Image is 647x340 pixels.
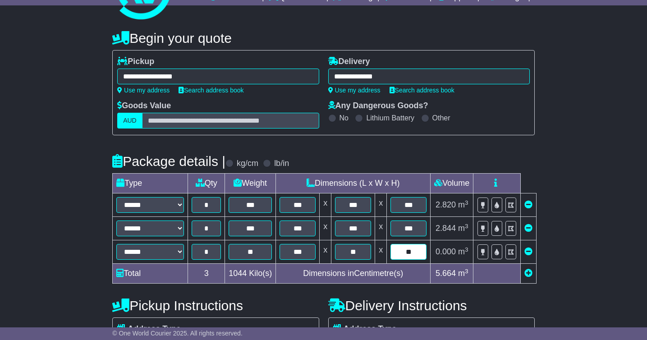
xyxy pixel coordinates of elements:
[117,87,170,94] a: Use my address
[328,101,428,111] label: Any Dangerous Goods?
[333,324,397,334] label: Address Type
[188,174,225,193] td: Qty
[458,247,468,256] span: m
[113,264,188,284] td: Total
[112,298,319,313] h4: Pickup Instructions
[465,199,468,206] sup: 3
[375,217,387,240] td: x
[225,264,276,284] td: Kilo(s)
[432,114,450,122] label: Other
[117,57,154,67] label: Pickup
[458,269,468,278] span: m
[320,217,331,240] td: x
[465,246,468,253] sup: 3
[188,264,225,284] td: 3
[320,240,331,264] td: x
[117,113,142,129] label: AUD
[436,247,456,256] span: 0.000
[366,114,414,122] label: Lithium Battery
[237,159,258,169] label: kg/cm
[328,87,381,94] a: Use my address
[274,159,289,169] label: lb/in
[431,174,473,193] td: Volume
[390,87,454,94] a: Search address book
[179,87,243,94] a: Search address book
[276,174,431,193] td: Dimensions (L x W x H)
[320,193,331,217] td: x
[340,114,349,122] label: No
[112,154,225,169] h4: Package details |
[225,174,276,193] td: Weight
[117,324,181,334] label: Address Type
[328,298,535,313] h4: Delivery Instructions
[112,31,535,46] h4: Begin your quote
[524,247,532,256] a: Remove this item
[113,174,188,193] td: Type
[117,101,171,111] label: Goods Value
[524,224,532,233] a: Remove this item
[524,269,532,278] a: Add new item
[112,330,243,337] span: © One World Courier 2025. All rights reserved.
[465,223,468,230] sup: 3
[436,200,456,209] span: 2.820
[436,269,456,278] span: 5.664
[458,200,468,209] span: m
[524,200,532,209] a: Remove this item
[375,240,387,264] td: x
[276,264,431,284] td: Dimensions in Centimetre(s)
[458,224,468,233] span: m
[229,269,247,278] span: 1044
[436,224,456,233] span: 2.844
[328,57,370,67] label: Delivery
[375,193,387,217] td: x
[465,268,468,275] sup: 3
